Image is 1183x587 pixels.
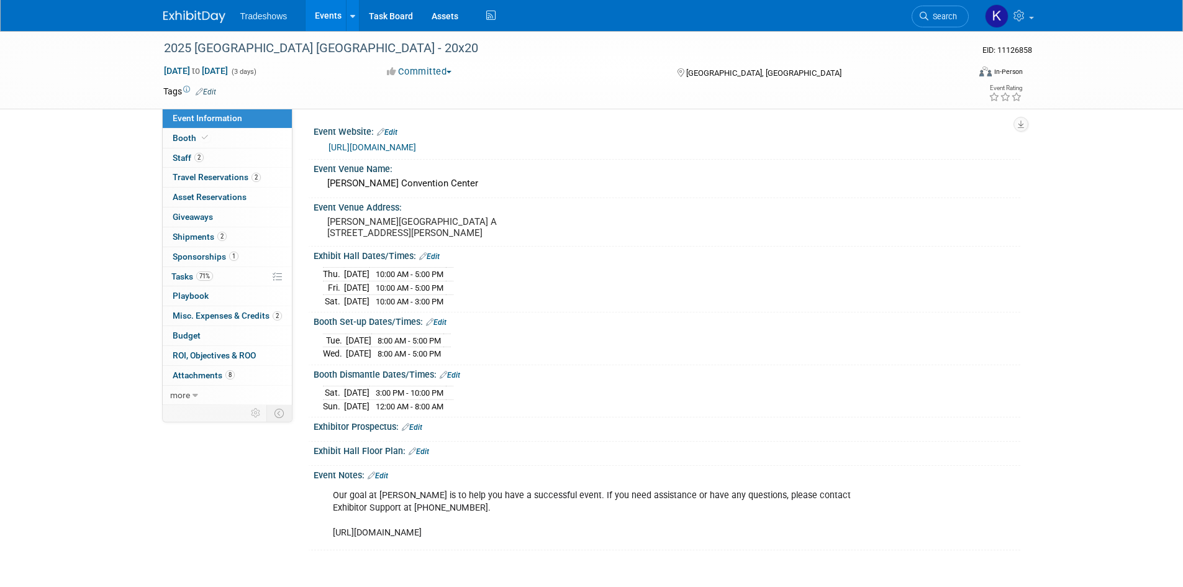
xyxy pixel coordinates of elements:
[344,294,369,307] td: [DATE]
[314,312,1020,329] div: Booth Set-up Dates/Times:
[979,66,992,76] img: Format-Inperson.png
[163,326,292,345] a: Budget
[982,45,1032,55] span: Event ID: 11126858
[440,371,460,380] a: Edit
[686,68,841,78] span: [GEOGRAPHIC_DATA], [GEOGRAPHIC_DATA]
[230,68,256,76] span: (3 days)
[314,198,1020,214] div: Event Venue Address:
[376,283,443,293] span: 10:00 AM - 5:00 PM
[173,370,235,380] span: Attachments
[324,483,884,545] div: Our goal at [PERSON_NAME] is to help you have a successful event. If you need assistance or have ...
[163,109,292,128] a: Event Information
[344,386,369,400] td: [DATE]
[314,122,1020,139] div: Event Website:
[173,153,204,163] span: Staff
[377,128,397,137] a: Edit
[376,388,443,398] span: 3:00 PM - 10:00 PM
[173,113,242,123] span: Event Information
[163,306,292,325] a: Misc. Expenses & Credits2
[323,294,344,307] td: Sat.
[323,347,346,360] td: Wed.
[376,297,443,306] span: 10:00 AM - 3:00 PM
[323,386,344,400] td: Sat.
[378,349,441,358] span: 8:00 AM - 5:00 PM
[314,417,1020,434] div: Exhibitor Prospectus:
[163,188,292,207] a: Asset Reservations
[912,6,969,27] a: Search
[190,66,202,76] span: to
[173,212,213,222] span: Giveaways
[989,85,1022,91] div: Event Rating
[173,133,211,143] span: Booth
[314,442,1020,458] div: Exhibit Hall Floor Plan:
[173,330,201,340] span: Budget
[163,386,292,405] a: more
[163,65,229,76] span: [DATE] [DATE]
[163,267,292,286] a: Tasks71%
[196,88,216,96] a: Edit
[383,65,456,78] button: Committed
[378,336,441,345] span: 8:00 AM - 5:00 PM
[173,350,256,360] span: ROI, Objectives & ROO
[202,134,208,141] i: Booth reservation complete
[252,173,261,182] span: 2
[163,148,292,168] a: Staff2
[928,12,957,21] span: Search
[376,402,443,411] span: 12:00 AM - 8:00 AM
[323,334,346,347] td: Tue.
[163,247,292,266] a: Sponsorships1
[402,423,422,432] a: Edit
[327,216,594,239] pre: [PERSON_NAME][GEOGRAPHIC_DATA] A [STREET_ADDRESS][PERSON_NAME]
[173,192,247,202] span: Asset Reservations
[173,311,282,321] span: Misc. Expenses & Credits
[173,232,227,242] span: Shipments
[173,291,209,301] span: Playbook
[273,311,282,321] span: 2
[163,129,292,148] a: Booth
[266,405,292,421] td: Toggle Event Tabs
[344,281,369,295] td: [DATE]
[344,399,369,412] td: [DATE]
[323,399,344,412] td: Sun.
[329,142,416,152] a: [URL][DOMAIN_NAME]
[314,466,1020,482] div: Event Notes:
[323,174,1011,193] div: [PERSON_NAME] Convention Center
[994,67,1023,76] div: In-Person
[314,160,1020,175] div: Event Venue Name:
[170,390,190,400] span: more
[163,207,292,227] a: Giveaways
[368,471,388,480] a: Edit
[229,252,238,261] span: 1
[323,281,344,295] td: Fri.
[314,247,1020,263] div: Exhibit Hall Dates/Times:
[163,346,292,365] a: ROI, Objectives & ROO
[376,270,443,279] span: 10:00 AM - 5:00 PM
[163,227,292,247] a: Shipments2
[346,334,371,347] td: [DATE]
[426,318,446,327] a: Edit
[895,65,1023,83] div: Event Format
[985,4,1008,28] img: Karyna Kitsmey
[409,447,429,456] a: Edit
[217,232,227,241] span: 2
[194,153,204,162] span: 2
[173,252,238,262] span: Sponsorships
[171,271,213,281] span: Tasks
[163,168,292,187] a: Travel Reservations2
[346,347,371,360] td: [DATE]
[163,286,292,306] a: Playbook
[160,37,950,60] div: 2025 [GEOGRAPHIC_DATA] [GEOGRAPHIC_DATA] - 20x20
[323,268,344,281] td: Thu.
[344,268,369,281] td: [DATE]
[419,252,440,261] a: Edit
[225,370,235,380] span: 8
[240,11,288,21] span: Tradeshows
[163,11,225,23] img: ExhibitDay
[196,271,213,281] span: 71%
[163,85,216,98] td: Tags
[314,365,1020,381] div: Booth Dismantle Dates/Times:
[173,172,261,182] span: Travel Reservations
[163,366,292,385] a: Attachments8
[245,405,267,421] td: Personalize Event Tab Strip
